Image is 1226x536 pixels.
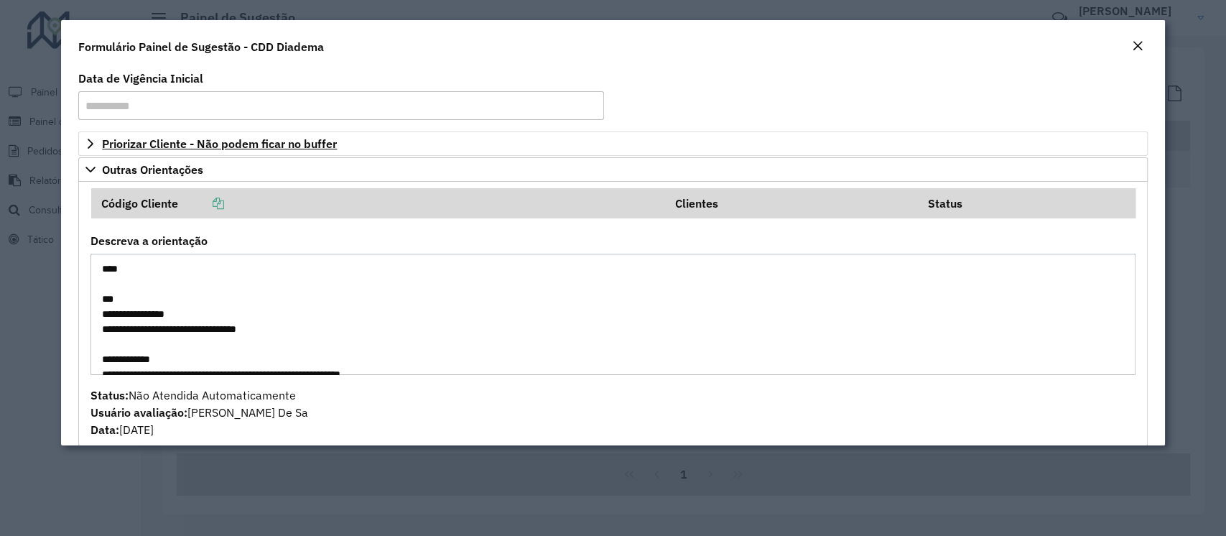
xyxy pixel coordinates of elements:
div: Outras Orientações [78,182,1147,446]
strong: Status: [90,388,129,402]
a: Copiar [178,196,224,211]
strong: Data: [90,422,119,437]
em: Fechar [1132,40,1143,52]
th: Status [918,188,1136,218]
label: Data de Vigência Inicial [78,70,203,87]
strong: Usuário avaliação: [90,405,187,420]
th: Clientes [665,188,917,218]
a: Priorizar Cliente - Não podem ficar no buffer [78,131,1147,156]
label: Descreva a orientação [90,232,208,249]
a: Outras Orientações [78,157,1147,182]
th: Código Cliente [91,188,665,218]
button: Close [1128,37,1148,56]
span: Outras Orientações [102,164,203,175]
span: Priorizar Cliente - Não podem ficar no buffer [102,138,337,149]
h4: Formulário Painel de Sugestão - CDD Diadema [78,38,324,55]
span: Não Atendida Automaticamente [PERSON_NAME] De Sa [DATE] [90,388,308,437]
